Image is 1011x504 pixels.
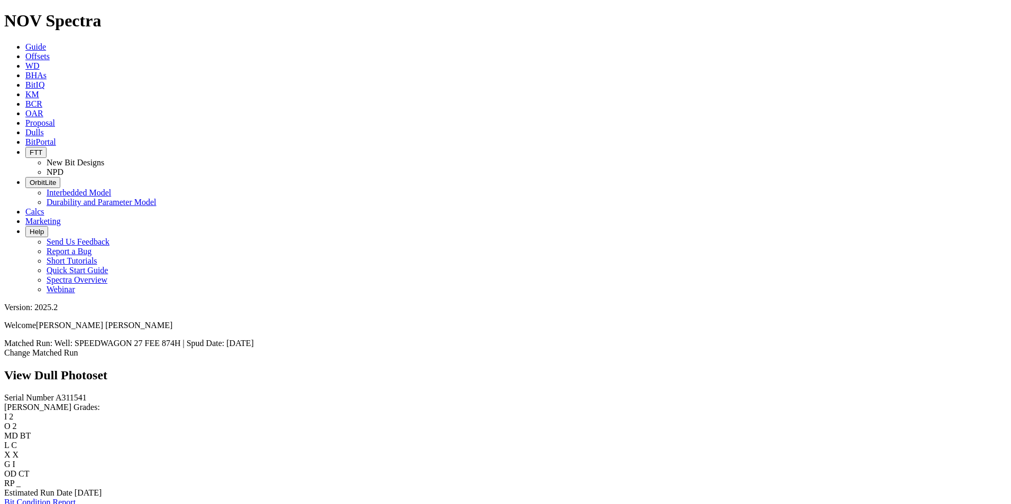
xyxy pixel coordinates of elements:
label: MD [4,431,18,440]
label: Estimated Run Date [4,488,72,497]
button: Help [25,226,48,237]
span: 2 [13,422,17,431]
span: A311541 [56,393,87,402]
a: Guide [25,42,46,51]
a: Send Us Feedback [47,237,109,246]
a: Dulls [25,128,44,137]
a: Webinar [47,285,75,294]
span: OrbitLite [30,179,56,186]
a: Interbedded Model [47,188,111,197]
label: O [4,422,11,431]
a: Durability and Parameter Model [47,198,157,207]
a: New Bit Designs [47,158,104,167]
button: FTT [25,147,47,158]
a: BitPortal [25,137,56,146]
a: BHAs [25,71,47,80]
label: L [4,441,9,450]
h2: View Dull Photoset [4,368,1007,382]
span: CT [19,469,29,478]
span: Matched Run: [4,339,52,348]
a: Report a Bug [47,247,91,256]
span: C [11,441,17,450]
div: Version: 2025.2 [4,303,1007,312]
a: KM [25,90,39,99]
h1: NOV Spectra [4,11,1007,31]
a: NPD [47,167,63,176]
a: BCR [25,99,42,108]
label: X [4,450,11,459]
span: Well: SPEEDWAGON 27 FEE 874H | Spud Date: [DATE] [54,339,254,348]
label: Serial Number [4,393,54,402]
span: [DATE] [75,488,102,497]
span: Help [30,228,44,236]
span: I [13,460,15,469]
label: I [4,412,7,421]
label: G [4,460,11,469]
span: 2 [9,412,13,421]
span: BT [20,431,31,440]
a: Marketing [25,217,61,226]
a: Quick Start Guide [47,266,108,275]
a: Change Matched Run [4,348,78,357]
span: FTT [30,148,42,156]
div: [PERSON_NAME] Grades: [4,403,1007,412]
a: BitIQ [25,80,44,89]
a: Calcs [25,207,44,216]
a: Offsets [25,52,50,61]
a: Short Tutorials [47,256,97,265]
span: _ [16,479,21,488]
p: Welcome [4,321,1007,330]
a: Proposal [25,118,55,127]
a: WD [25,61,40,70]
label: OD [4,469,16,478]
span: [PERSON_NAME] [PERSON_NAME] [36,321,172,330]
a: Spectra Overview [47,275,107,284]
span: X [13,450,19,459]
a: OAR [25,109,43,118]
label: RP [4,479,14,488]
button: OrbitLite [25,177,60,188]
